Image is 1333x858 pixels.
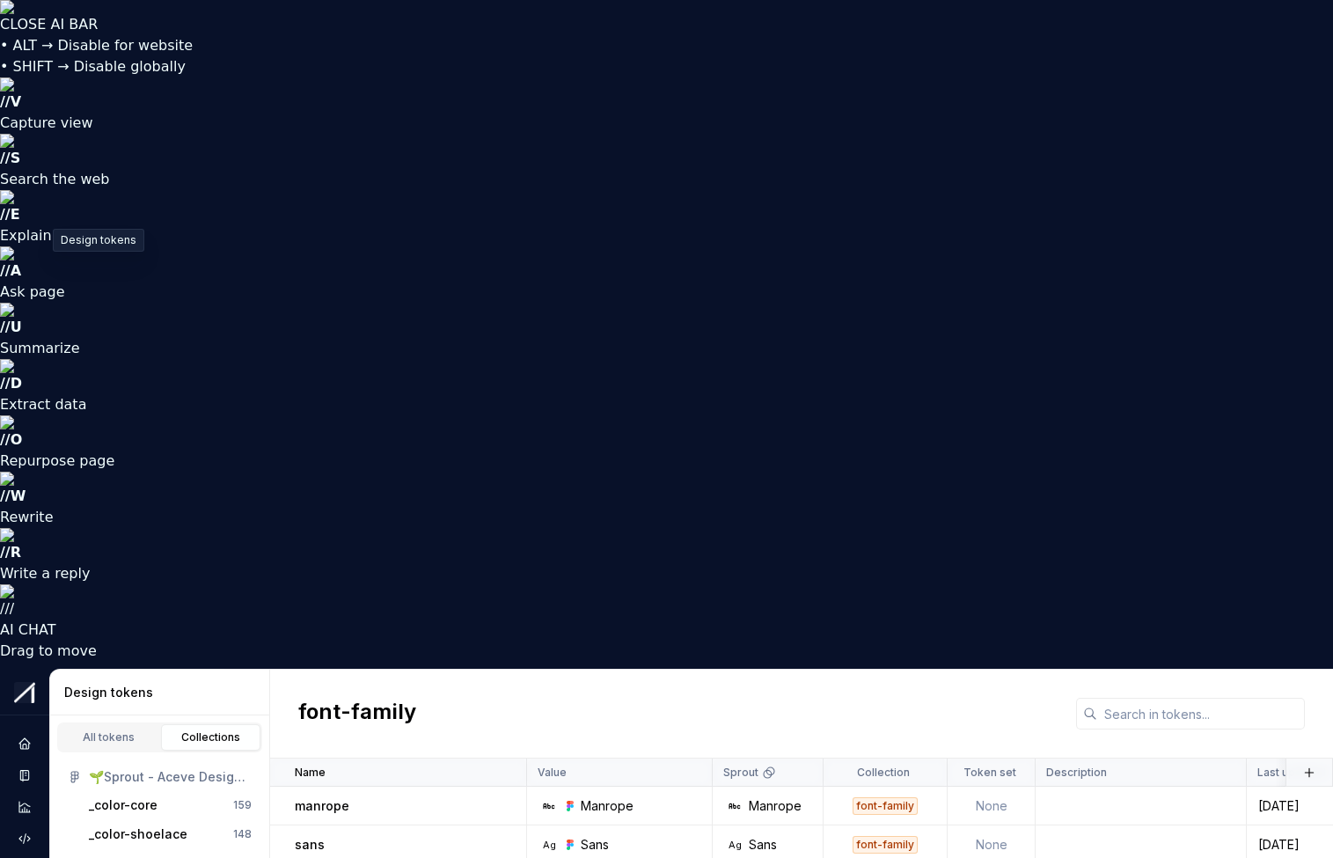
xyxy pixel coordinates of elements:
div: Ag [542,838,556,852]
div: All tokens [65,730,153,744]
input: Search in tokens... [1097,698,1305,730]
p: Value [538,766,567,780]
div: font-family [853,836,918,854]
p: Name [295,766,326,780]
p: Description [1046,766,1107,780]
p: Token set [963,766,1016,780]
div: Ag [728,838,742,852]
p: manrope [295,797,349,815]
div: Sans [581,836,609,854]
div: _color-shoelace [89,825,187,843]
button: _color-core159 [82,791,259,819]
div: 148 [233,827,252,841]
div: _color-core [89,796,157,814]
button: _color-shoelace148 [82,820,259,848]
div: font-family [853,797,918,815]
div: Collections [167,730,255,744]
div: 🌱Sprout - Aceve Design system 2025 [89,768,252,786]
div: Sans [749,836,777,854]
div: Manrope [581,797,634,815]
p: Last updated [1257,766,1326,780]
img: b6c2a6ff-03c2-4811-897b-2ef07e5e0e51.png [14,682,35,703]
p: Collection [857,766,910,780]
p: Sprout [723,766,758,780]
td: None [948,787,1036,825]
div: Manrope [749,797,802,815]
p: sans [295,836,325,854]
a: Analytics [11,793,39,821]
div: 159 [233,798,252,812]
div: Design tokens [64,684,262,701]
a: Documentation [11,761,39,789]
h2: font-family [298,698,416,730]
a: Home [11,730,39,758]
a: Code automation [11,825,39,853]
